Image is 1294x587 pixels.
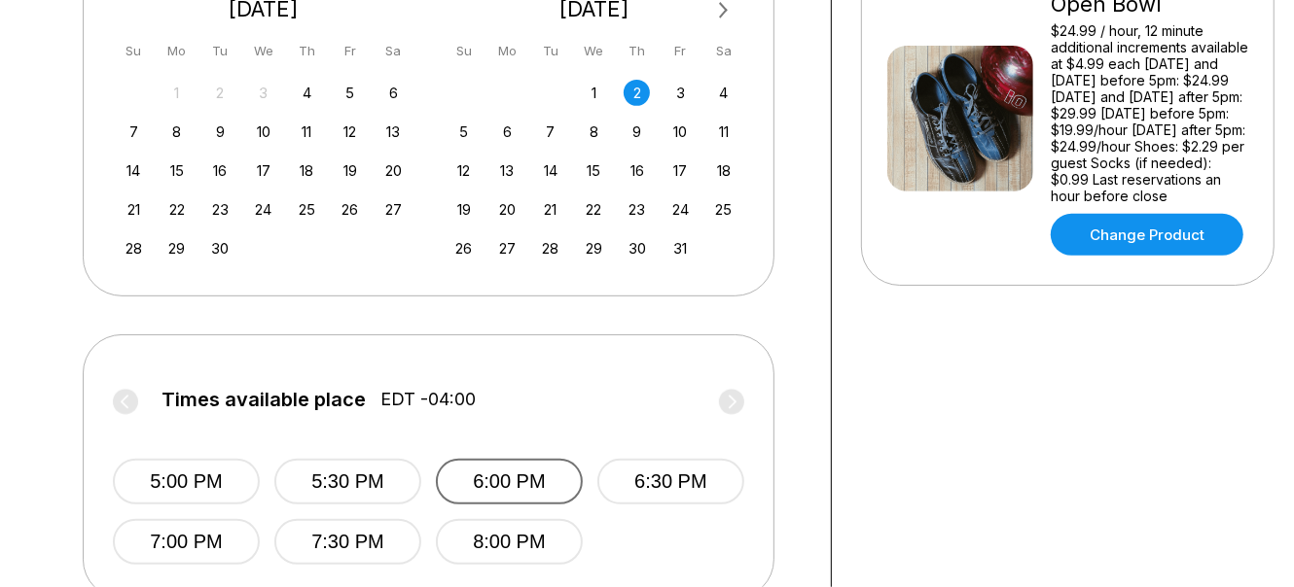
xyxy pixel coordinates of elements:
div: Sa [380,38,407,64]
div: Choose Friday, October 3rd, 2025 [667,80,694,106]
div: Choose Wednesday, September 17th, 2025 [250,157,276,184]
div: Choose Sunday, September 28th, 2025 [121,235,147,261]
div: Choose Tuesday, October 14th, 2025 [537,157,563,184]
div: Th [294,38,320,64]
div: Tu [207,38,234,64]
div: Choose Friday, October 24th, 2025 [667,196,694,223]
div: Choose Tuesday, October 7th, 2025 [537,119,563,145]
div: Choose Thursday, October 2nd, 2025 [624,80,650,106]
div: month 2025-09 [118,78,410,261]
div: Not available Tuesday, September 2nd, 2025 [207,80,234,106]
div: Choose Monday, October 27th, 2025 [494,235,521,261]
div: Choose Tuesday, October 28th, 2025 [537,235,563,261]
div: Choose Saturday, October 11th, 2025 [710,119,737,145]
div: Tu [537,38,563,64]
div: We [581,38,607,64]
div: Choose Sunday, September 14th, 2025 [121,157,147,184]
button: 5:00 PM [113,459,260,504]
div: Choose Tuesday, September 16th, 2025 [207,157,234,184]
div: Choose Saturday, September 20th, 2025 [380,157,407,184]
button: 5:30 PM [274,459,421,504]
div: Choose Saturday, October 25th, 2025 [710,196,737,223]
div: Choose Friday, September 5th, 2025 [337,80,363,106]
div: Choose Wednesday, October 1st, 2025 [581,80,607,106]
div: Choose Thursday, October 16th, 2025 [624,157,650,184]
div: Fr [337,38,363,64]
button: 6:30 PM [597,459,744,504]
div: Choose Friday, September 26th, 2025 [337,196,363,223]
button: 6:00 PM [436,459,583,504]
div: Choose Wednesday, September 24th, 2025 [250,196,276,223]
div: Choose Wednesday, September 10th, 2025 [250,119,276,145]
div: Choose Saturday, October 18th, 2025 [710,157,737,184]
div: Choose Saturday, September 6th, 2025 [380,80,407,106]
div: Choose Monday, September 22nd, 2025 [163,196,190,223]
div: Choose Tuesday, September 9th, 2025 [207,119,234,145]
div: $24.99 / hour, 12 minute additional increments available at $4.99 each [DATE] and [DATE] before 5... [1051,22,1248,204]
a: Change Product [1051,214,1243,256]
div: Fr [667,38,694,64]
div: We [250,38,276,64]
div: Choose Sunday, September 7th, 2025 [121,119,147,145]
img: Open Bowl [887,46,1033,191]
div: Mo [494,38,521,64]
div: Choose Thursday, September 4th, 2025 [294,80,320,106]
div: Choose Friday, September 12th, 2025 [337,119,363,145]
div: month 2025-10 [449,78,740,261]
div: Choose Wednesday, October 15th, 2025 [581,157,607,184]
div: Choose Wednesday, October 8th, 2025 [581,119,607,145]
div: Choose Tuesday, September 23rd, 2025 [207,196,234,223]
button: 7:30 PM [274,519,421,565]
span: EDT -04:00 [380,389,476,410]
button: 8:00 PM [436,519,583,565]
div: Choose Saturday, September 13th, 2025 [380,119,407,145]
div: Choose Monday, September 29th, 2025 [163,235,190,261]
div: Choose Friday, October 31st, 2025 [667,235,694,261]
div: Choose Thursday, October 30th, 2025 [624,235,650,261]
div: Choose Saturday, September 27th, 2025 [380,196,407,223]
div: Su [121,38,147,64]
div: Choose Tuesday, October 21st, 2025 [537,196,563,223]
div: Not available Wednesday, September 3rd, 2025 [250,80,276,106]
div: Su [450,38,477,64]
div: Choose Monday, October 6th, 2025 [494,119,521,145]
div: Choose Tuesday, September 30th, 2025 [207,235,234,261]
div: Th [624,38,650,64]
div: Choose Thursday, September 18th, 2025 [294,157,320,184]
div: Choose Sunday, October 5th, 2025 [450,119,477,145]
div: Choose Thursday, September 11th, 2025 [294,119,320,145]
div: Choose Friday, October 10th, 2025 [667,119,694,145]
div: Choose Friday, September 19th, 2025 [337,157,363,184]
button: 7:00 PM [113,519,260,565]
div: Choose Sunday, September 21st, 2025 [121,196,147,223]
div: Mo [163,38,190,64]
div: Choose Wednesday, October 22nd, 2025 [581,196,607,223]
div: Choose Thursday, October 9th, 2025 [624,119,650,145]
div: Choose Thursday, October 23rd, 2025 [624,196,650,223]
div: Choose Monday, September 8th, 2025 [163,119,190,145]
div: Choose Saturday, October 4th, 2025 [710,80,737,106]
div: Choose Sunday, October 12th, 2025 [450,157,477,184]
div: Sa [710,38,737,64]
div: Choose Monday, October 20th, 2025 [494,196,521,223]
span: Times available place [162,389,366,410]
div: Choose Sunday, October 26th, 2025 [450,235,477,261]
div: Choose Monday, September 15th, 2025 [163,157,190,184]
div: Not available Monday, September 1st, 2025 [163,80,190,106]
div: Choose Thursday, September 25th, 2025 [294,196,320,223]
div: Choose Friday, October 17th, 2025 [667,157,694,184]
div: Choose Monday, October 13th, 2025 [494,157,521,184]
div: Choose Sunday, October 19th, 2025 [450,196,477,223]
div: Choose Wednesday, October 29th, 2025 [581,235,607,261]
